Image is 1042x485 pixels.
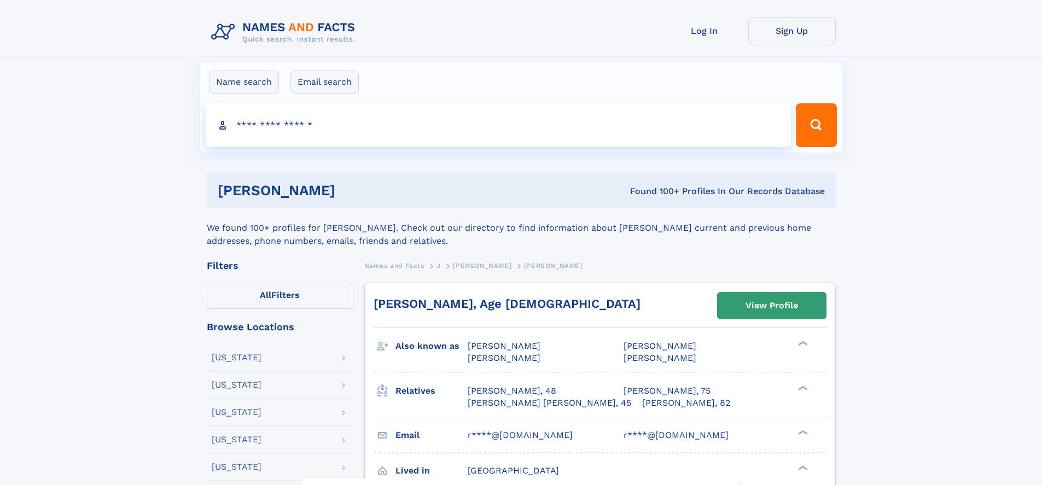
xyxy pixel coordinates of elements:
[374,297,641,311] a: [PERSON_NAME], Age [DEMOGRAPHIC_DATA]
[260,290,271,300] span: All
[207,208,836,248] div: We found 100+ profiles for [PERSON_NAME]. Check out our directory to find information about [PERS...
[795,464,808,471] div: ❯
[212,463,261,471] div: [US_STATE]
[212,408,261,417] div: [US_STATE]
[453,262,511,270] span: [PERSON_NAME]
[624,385,711,397] a: [PERSON_NAME], 75
[482,185,825,197] div: Found 100+ Profiles In Our Records Database
[395,337,468,355] h3: Also known as
[453,259,511,272] a: [PERSON_NAME]
[642,397,730,409] a: [PERSON_NAME], 82
[468,397,631,409] a: [PERSON_NAME] [PERSON_NAME], 45
[395,426,468,445] h3: Email
[748,17,836,44] a: Sign Up
[212,381,261,389] div: [US_STATE]
[212,435,261,444] div: [US_STATE]
[468,465,559,476] span: [GEOGRAPHIC_DATA]
[290,71,359,94] label: Email search
[395,382,468,400] h3: Relatives
[207,283,353,309] label: Filters
[661,17,748,44] a: Log In
[795,384,808,391] div: ❯
[395,461,468,480] h3: Lived in
[795,340,808,347] div: ❯
[624,353,696,363] span: [PERSON_NAME]
[795,429,808,436] div: ❯
[206,103,791,147] input: search input
[436,262,441,270] span: J
[364,259,424,272] a: Names and Facts
[524,262,583,270] span: [PERSON_NAME]
[218,184,483,197] h1: [PERSON_NAME]
[468,385,556,397] a: [PERSON_NAME], 48
[624,341,696,351] span: [PERSON_NAME]
[468,353,540,363] span: [PERSON_NAME]
[207,17,364,47] img: Logo Names and Facts
[746,293,798,318] div: View Profile
[207,261,353,271] div: Filters
[718,293,826,319] a: View Profile
[436,259,441,272] a: J
[209,71,279,94] label: Name search
[796,103,836,147] button: Search Button
[468,341,540,351] span: [PERSON_NAME]
[207,322,353,332] div: Browse Locations
[212,353,261,362] div: [US_STATE]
